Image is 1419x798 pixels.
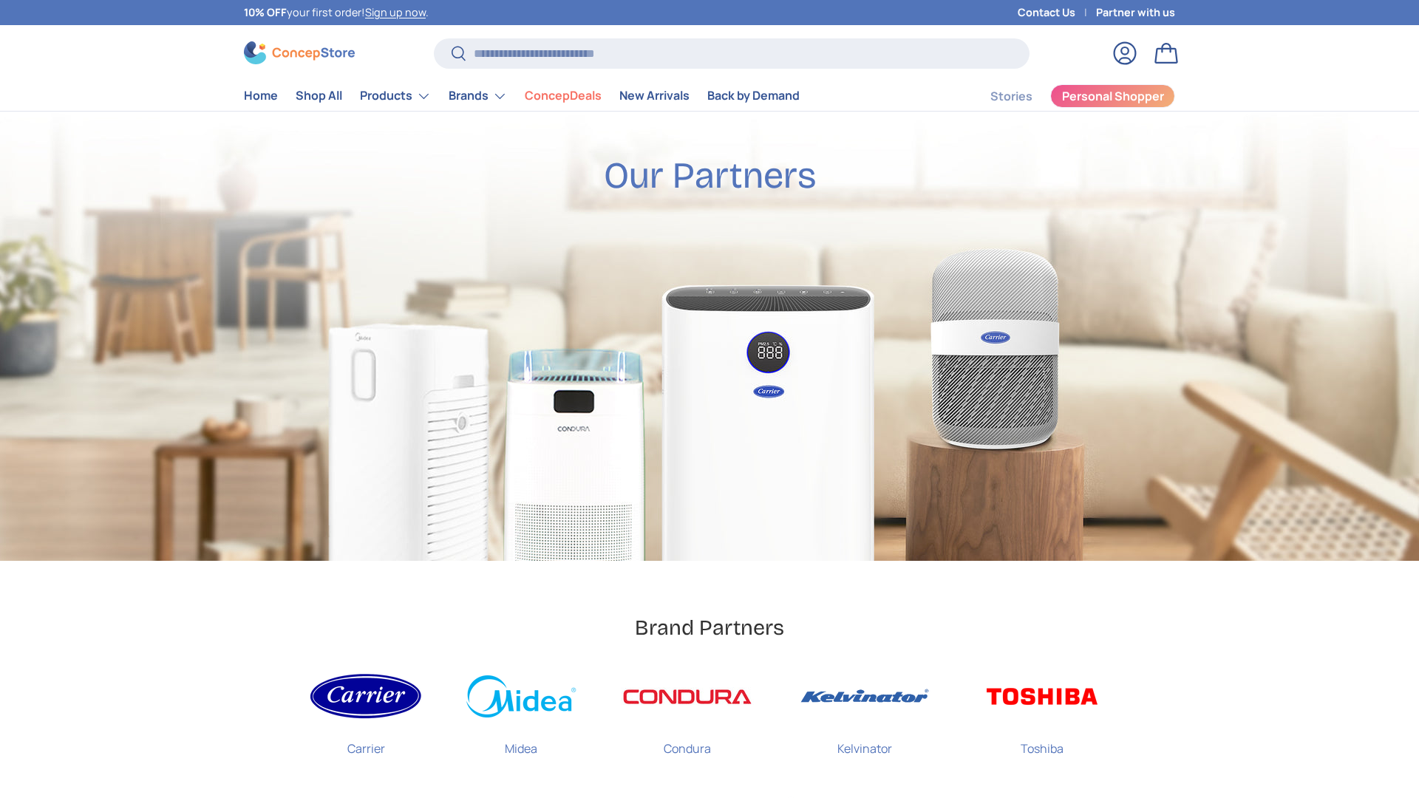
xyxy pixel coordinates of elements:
[635,614,784,641] h2: Brand Partners
[955,81,1175,111] nav: Secondary
[621,665,754,769] a: Condura
[505,728,537,757] p: Midea
[1018,4,1096,21] a: Contact Us
[664,728,711,757] p: Condura
[1096,4,1175,21] a: Partner with us
[347,728,385,757] p: Carrier
[976,665,1109,769] a: Toshiba
[360,81,431,111] a: Products
[244,41,355,64] img: ConcepStore
[707,81,800,110] a: Back by Demand
[244,81,278,110] a: Home
[296,81,342,110] a: Shop All
[244,4,429,21] p: your first order! .
[1062,90,1164,102] span: Personal Shopper
[1050,84,1175,108] a: Personal Shopper
[244,81,800,111] nav: Primary
[604,153,816,199] h2: Our Partners
[466,665,576,769] a: Midea
[440,81,516,111] summary: Brands
[310,665,421,769] a: Carrier
[798,665,931,769] a: Kelvinator
[449,81,507,111] a: Brands
[619,81,690,110] a: New Arrivals
[525,81,602,110] a: ConcepDeals
[1021,728,1064,757] p: Toshiba
[365,5,426,19] a: Sign up now
[990,82,1032,111] a: Stories
[244,5,287,19] strong: 10% OFF
[351,81,440,111] summary: Products
[837,728,892,757] p: Kelvinator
